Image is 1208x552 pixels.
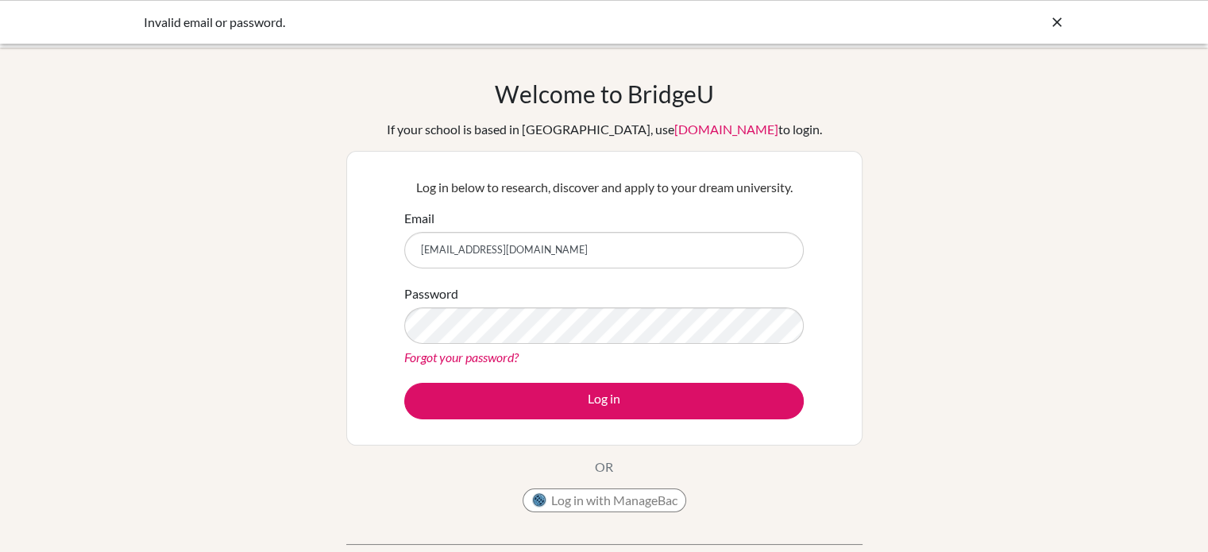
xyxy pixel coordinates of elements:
button: Log in [404,383,804,419]
div: Invalid email or password. [144,13,827,32]
p: Log in below to research, discover and apply to your dream university. [404,178,804,197]
label: Password [404,284,458,303]
p: OR [595,457,613,477]
label: Email [404,209,434,228]
a: [DOMAIN_NAME] [674,122,778,137]
div: If your school is based in [GEOGRAPHIC_DATA], use to login. [387,120,822,139]
h1: Welcome to BridgeU [495,79,714,108]
a: Forgot your password? [404,349,519,365]
button: Log in with ManageBac [523,488,686,512]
